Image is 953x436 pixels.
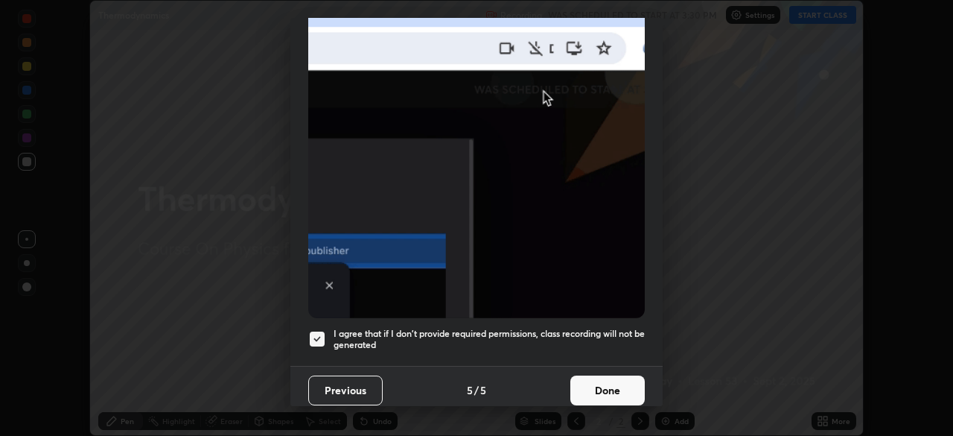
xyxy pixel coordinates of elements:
[308,376,383,405] button: Previous
[570,376,645,405] button: Done
[480,382,486,398] h4: 5
[334,328,645,351] h5: I agree that if I don't provide required permissions, class recording will not be generated
[467,382,473,398] h4: 5
[474,382,479,398] h4: /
